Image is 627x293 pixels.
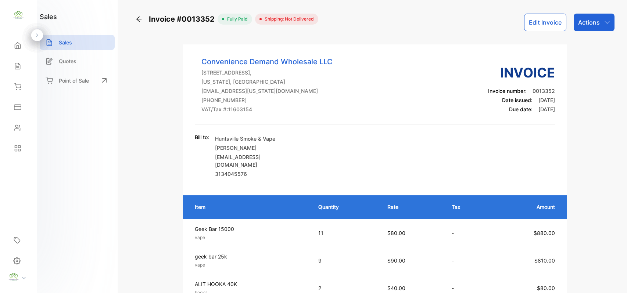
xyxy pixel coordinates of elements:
[488,63,555,83] h3: Invoice
[59,57,76,65] p: Quotes
[262,16,314,22] span: Shipping: Not Delivered
[498,203,555,211] p: Amount
[538,106,555,112] span: [DATE]
[215,135,300,142] p: Huntsville Smoke & Vape
[224,16,248,22] span: fully paid
[40,12,57,22] h1: sales
[215,153,300,169] p: [EMAIL_ADDRESS][DOMAIN_NAME]
[318,257,373,264] p: 9
[387,257,405,264] span: $90.00
[215,170,300,178] p: 3134045576
[533,88,555,94] span: 0013352
[40,72,115,88] a: Point of Sale
[534,230,555,236] span: $880.00
[149,14,218,25] span: Invoice #0013352
[201,87,333,95] p: [EMAIL_ADDRESS][US_STATE][DOMAIN_NAME]
[40,35,115,50] a: Sales
[318,203,373,211] p: Quantity
[195,203,304,211] p: Item
[59,77,89,84] p: Point of Sale
[318,284,373,292] p: 2
[452,229,483,237] p: -
[195,133,209,141] p: Bill to:
[537,285,555,291] span: $80.00
[387,285,405,291] span: $40.00
[195,280,305,288] p: ALIT HOOKA 40K
[318,229,373,237] p: 11
[578,18,600,27] p: Actions
[59,39,72,46] p: Sales
[488,88,527,94] span: Invoice number:
[524,14,566,31] button: Edit Invoice
[195,225,305,233] p: Geek Bar 15000
[538,97,555,103] span: [DATE]
[387,230,405,236] span: $80.00
[195,234,305,241] p: vape
[201,69,333,76] p: [STREET_ADDRESS],
[201,105,333,113] p: VAT/Tax #: 11603154
[574,14,615,31] button: Actions
[502,97,533,103] span: Date issued:
[596,262,627,293] iframe: LiveChat chat widget
[8,271,19,282] img: profile
[215,144,300,152] p: [PERSON_NAME]
[201,96,333,104] p: [PHONE_NUMBER]
[534,257,555,264] span: $810.00
[452,284,483,292] p: -
[452,203,483,211] p: Tax
[509,106,533,112] span: Due date:
[40,54,115,69] a: Quotes
[452,257,483,264] p: -
[13,10,24,21] img: logo
[201,78,333,86] p: [US_STATE], [GEOGRAPHIC_DATA]
[195,253,305,260] p: geek bar 25k
[195,262,305,268] p: vape
[201,56,333,67] p: Convenience Demand Wholesale LLC
[387,203,437,211] p: Rate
